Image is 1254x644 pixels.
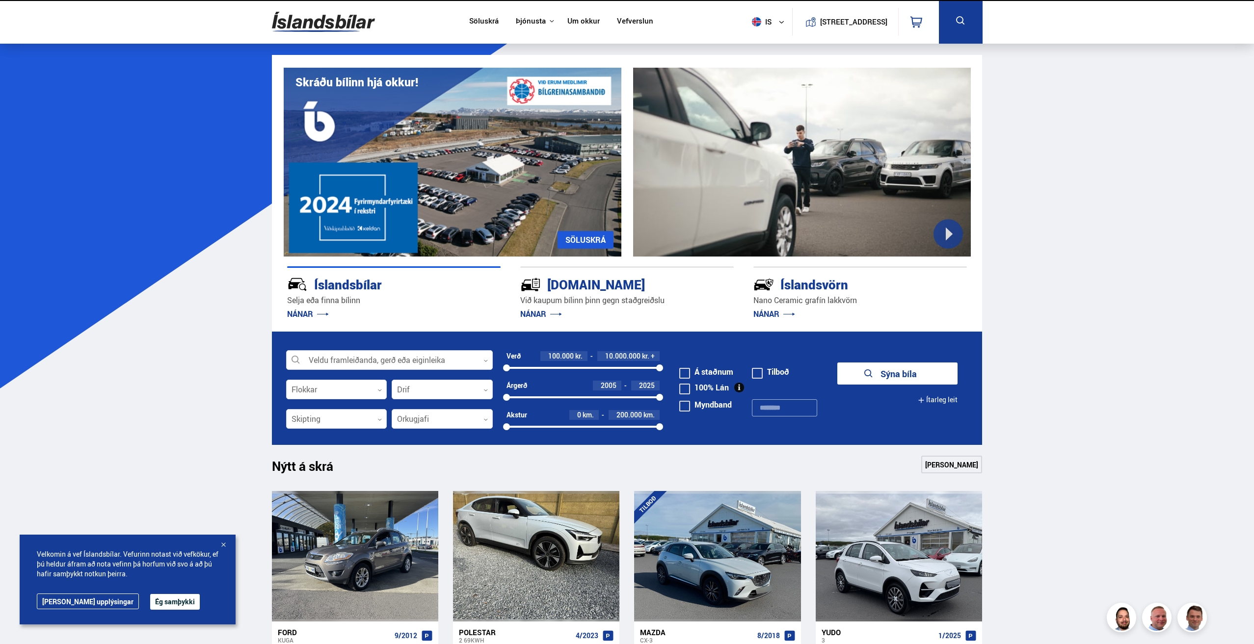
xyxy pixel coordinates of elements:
p: Selja eða finna bílinn [287,295,501,306]
span: Velkomin á vef Íslandsbílar. Vefurinn notast við vefkökur, ef þú heldur áfram að nota vefinn þá h... [37,549,218,579]
span: kr. [575,352,583,360]
span: 10.000.000 [605,351,640,361]
img: G0Ugv5HjCgRt.svg [272,6,375,38]
span: 0 [577,410,581,419]
span: + [651,352,655,360]
button: is [748,7,792,36]
img: siFngHWaQ9KaOqBr.png [1144,604,1173,634]
img: FbJEzSuNWCJXmdc-.webp [1179,604,1208,634]
div: Polestar [459,628,572,637]
span: 4/2023 [576,632,598,640]
a: SÖLUSKRÁ [558,231,614,249]
div: Íslandsvörn [753,275,932,292]
a: Vefverslun [617,17,653,27]
div: CX-3 [640,637,753,644]
button: Þjónusta [516,17,546,26]
label: 100% Lán [679,384,729,391]
label: Myndband [679,401,732,409]
img: tr5P-W3DuiFaO7aO.svg [520,274,541,295]
a: NÁNAR [753,309,795,319]
a: NÁNAR [520,309,562,319]
span: is [748,17,773,26]
button: Ítarleg leit [918,389,958,411]
div: Árgerð [507,382,527,389]
a: [STREET_ADDRESS] [798,8,893,36]
a: Um okkur [567,17,600,27]
span: 1/2025 [938,632,961,640]
div: Ford [278,628,391,637]
span: 200.000 [616,410,642,419]
div: 3 [822,637,934,644]
img: -Svtn6bYgwAsiwNX.svg [753,274,774,295]
h1: Skráðu bílinn hjá okkur! [295,76,418,89]
span: 100.000 [548,351,574,361]
span: km. [583,411,594,419]
div: Kuga [278,637,391,644]
p: Nano Ceramic grafín lakkvörn [753,295,967,306]
label: Tilboð [752,368,789,376]
img: svg+xml;base64,PHN2ZyB4bWxucz0iaHR0cDovL3d3dy53My5vcmcvMjAwMC9zdmciIHdpZHRoPSI1MTIiIGhlaWdodD0iNT... [752,17,761,26]
span: 2025 [639,381,655,390]
a: NÁNAR [287,309,329,319]
label: Á staðnum [679,368,733,376]
img: JRvxyua_JYH6wB4c.svg [287,274,308,295]
span: 8/2018 [757,632,780,640]
div: [DOMAIN_NAME] [520,275,699,292]
a: Söluskrá [469,17,499,27]
div: 2 69KWH [459,637,572,644]
span: kr. [642,352,649,360]
button: [STREET_ADDRESS] [824,18,884,26]
h1: Nýtt á skrá [272,459,350,479]
img: nhp88E3Fdnt1Opn2.png [1108,604,1138,634]
p: Við kaupum bílinn þinn gegn staðgreiðslu [520,295,734,306]
div: Íslandsbílar [287,275,466,292]
a: [PERSON_NAME] upplýsingar [37,593,139,609]
button: Sýna bíla [837,362,958,385]
span: km. [643,411,655,419]
a: [PERSON_NAME] [921,456,982,473]
div: YUDO [822,628,934,637]
div: Verð [507,352,521,360]
span: 9/2012 [395,632,417,640]
span: 2005 [601,381,616,390]
button: Ég samþykki [150,594,200,610]
div: Mazda [640,628,753,637]
div: Akstur [507,411,527,419]
img: eKx6w-_Home_640_.png [284,68,621,257]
